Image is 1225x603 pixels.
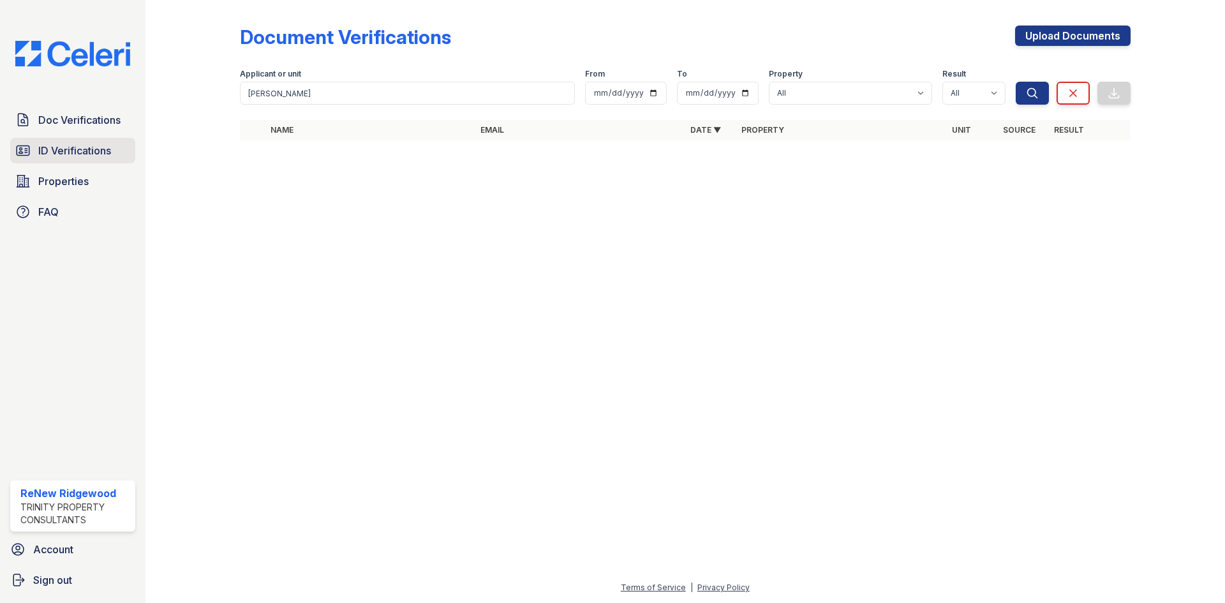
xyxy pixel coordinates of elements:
[240,82,575,105] input: Search by name, email, or unit number
[20,486,130,501] div: ReNew Ridgewood
[677,69,687,79] label: To
[1003,125,1036,135] a: Source
[38,174,89,189] span: Properties
[10,199,135,225] a: FAQ
[697,583,750,592] a: Privacy Policy
[38,204,59,220] span: FAQ
[690,125,721,135] a: Date ▼
[10,107,135,133] a: Doc Verifications
[1015,26,1131,46] a: Upload Documents
[690,583,693,592] div: |
[33,572,72,588] span: Sign out
[38,112,121,128] span: Doc Verifications
[240,26,451,48] div: Document Verifications
[585,69,605,79] label: From
[741,125,784,135] a: Property
[5,537,140,562] a: Account
[942,69,966,79] label: Result
[10,168,135,194] a: Properties
[621,583,686,592] a: Terms of Service
[20,501,130,526] div: Trinity Property Consultants
[38,143,111,158] span: ID Verifications
[271,125,293,135] a: Name
[769,69,803,79] label: Property
[240,69,301,79] label: Applicant or unit
[5,567,140,593] a: Sign out
[1054,125,1084,135] a: Result
[10,138,135,163] a: ID Verifications
[480,125,504,135] a: Email
[33,542,73,557] span: Account
[952,125,971,135] a: Unit
[5,41,140,66] img: CE_Logo_Blue-a8612792a0a2168367f1c8372b55b34899dd931a85d93a1a3d3e32e68fde9ad4.png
